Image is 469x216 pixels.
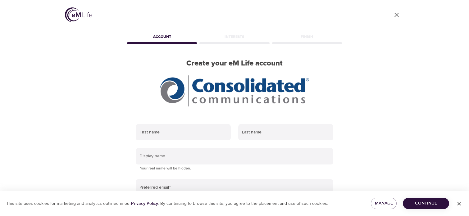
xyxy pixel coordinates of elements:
img: logo [65,7,92,22]
button: Continue [403,198,449,209]
button: Manage [371,198,396,209]
a: close [389,7,404,22]
p: Your real name will be hidden. [140,165,329,172]
h2: Create your eM Life account [126,59,343,68]
span: Continue [408,200,444,207]
span: Manage [376,200,391,207]
a: Privacy Policy [131,201,158,206]
img: CCI%20logo_rgb_hr.jpg [160,75,309,106]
